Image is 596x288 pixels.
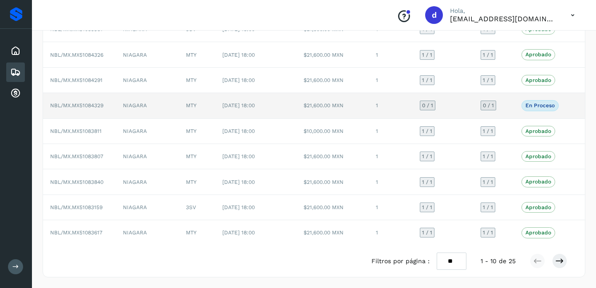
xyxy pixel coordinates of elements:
span: 1 / 1 [483,27,493,32]
td: NIAGARA [116,220,179,245]
p: Aprobado [525,179,551,185]
td: 1 [369,144,413,169]
td: $10,000.00 MXN [296,119,369,144]
span: 1 / 1 [483,52,493,58]
span: NBL/MX.MX51084291 [50,77,103,83]
td: 1 [369,119,413,144]
p: En proceso [525,102,555,109]
span: NBL/MX.MX51083811 [50,128,102,134]
td: 1 [369,42,413,67]
span: 1 / 1 [422,154,432,159]
td: MTY [179,42,215,67]
p: Aprobado [525,204,551,210]
span: 1 / 1 [483,154,493,159]
span: 1 - 10 de 25 [481,257,516,266]
span: NBL/MX.MX51083807 [50,153,103,160]
td: 3SV [179,195,215,220]
td: NIAGARA [116,68,179,93]
td: $21,600.00 MXN [296,93,369,118]
td: MTY [179,220,215,245]
span: NBL/MX.MX51083840 [50,179,103,185]
td: 1 [369,68,413,93]
td: 1 [369,220,413,245]
td: 1 [369,169,413,195]
td: NIAGARA [116,195,179,220]
span: NBL/MX.MX51084326 [50,52,103,58]
p: Aprobado [525,230,551,236]
td: 1 [369,195,413,220]
span: [DATE] 18:00 [222,128,255,134]
td: 1 [369,93,413,118]
span: [DATE] 18:00 [222,153,255,160]
div: Cuentas por cobrar [6,84,25,103]
div: Inicio [6,41,25,61]
span: 1 / 1 [483,205,493,210]
span: 1 / 1 [422,128,432,134]
p: Aprobado [525,153,551,160]
td: NIAGARA [116,42,179,67]
span: [DATE] 18:00 [222,230,255,236]
p: Hola, [450,7,557,15]
span: Filtros por página : [371,257,430,266]
p: Aprobado [525,51,551,58]
span: 1 / 1 [422,205,432,210]
span: 0 / 1 [422,103,433,108]
span: [DATE] 18:00 [222,204,255,210]
td: $21,600.00 MXN [296,42,369,67]
p: Aprobado [525,77,551,83]
td: MTY [179,144,215,169]
td: NIAGARA [116,169,179,195]
p: Aprobado [525,128,551,134]
td: $21,600.00 MXN [296,195,369,220]
td: MTY [179,119,215,144]
td: NIAGARA [116,144,179,169]
span: [DATE] 18:00 [222,77,255,83]
span: 1 / 1 [483,179,493,185]
span: NBL/MX.MX51083159 [50,204,103,210]
td: NIAGARA [116,93,179,118]
span: 1 / 1 [483,128,493,134]
span: NBL/MX.MX51083617 [50,230,103,236]
span: 1 / 1 [422,78,432,83]
td: NIAGARA [116,119,179,144]
span: 1 / 1 [422,179,432,185]
td: $21,600.00 MXN [296,144,369,169]
span: 1 / 1 [483,230,493,235]
p: dcordero@grupoterramex.com [450,15,557,23]
td: $21,600.00 MXN [296,169,369,195]
span: 0 / 1 [483,103,494,108]
span: [DATE] 18:00 [222,52,255,58]
span: 1 / 1 [422,230,432,235]
td: $21,600.00 MXN [296,68,369,93]
span: 1 / 1 [422,52,432,58]
span: 1 / 1 [483,78,493,83]
span: 1 / 1 [422,27,432,32]
div: Embarques [6,62,25,82]
td: MTY [179,93,215,118]
td: $21,600.00 MXN [296,220,369,245]
td: MTY [179,169,215,195]
span: NBL/MX.MX51084329 [50,102,103,109]
td: MTY [179,68,215,93]
span: [DATE] 18:00 [222,179,255,185]
span: [DATE] 18:00 [222,102,255,109]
